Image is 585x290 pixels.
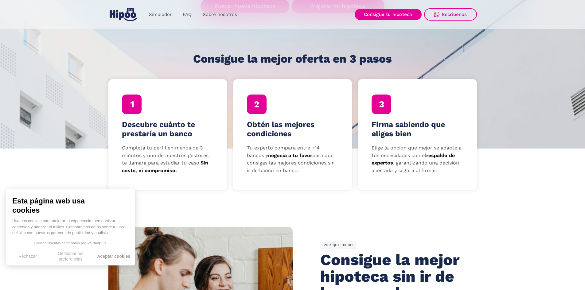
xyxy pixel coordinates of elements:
a: Escríbenos [424,8,477,21]
div: POR QUÉ HIPOO [320,242,357,249]
a: FAQ [177,9,197,21]
p: Tu experto compara entre +14 bancos y para que consigas las mejores condiciones sin ir de banco e... [247,144,338,175]
a: home [108,6,138,24]
h4: Firma sabiendo que eliges bien [372,120,463,138]
h1: Consigue la mejor oferta en 3 pasos [193,53,392,65]
strong: Sin coste, ni compromiso. [122,160,208,173]
p: Elige la opción que mejor se adapte a tus necesidades con el , garantizando una decisión acertada... [372,144,463,175]
div: Escríbenos [442,12,467,17]
h4: Descubre cuánto te prestaría un banco [122,120,213,138]
p: Completa tu perfil en menos de 3 minutos y uno de nuestros gestores te llamará para estudiar tu c... [122,144,213,175]
a: Simulador [143,9,177,21]
h4: Obtén las mejores condiciones [247,120,338,138]
a: Consigue tu hipoteca [355,9,422,20]
a: Sobre nosotros [197,9,243,21]
strong: negocia a tu favor [268,153,312,158]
